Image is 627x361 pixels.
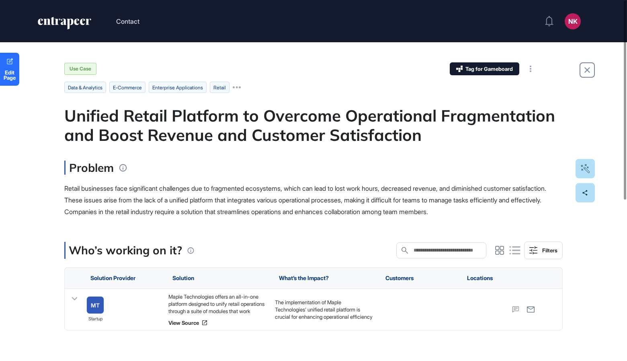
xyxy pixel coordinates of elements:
[467,275,493,281] span: Locations
[64,161,114,175] h3: Problem
[149,82,207,93] li: enterprise applications
[69,242,182,259] p: Who’s working on it?
[168,293,267,315] div: Maple Technologies offers an all-in-one platform designed to unify retail operations through a su...
[109,82,145,93] li: e-commerce
[90,275,135,281] span: Solution Provider
[168,320,267,326] a: View Source
[116,16,139,27] button: Contact
[37,17,92,32] a: entrapeer-logo
[172,275,194,281] span: Solution
[64,106,563,144] div: Unified Retail Platform to Overcome Operational Fragmentation and Boost Revenue and Customer Sati...
[86,297,104,314] a: MT
[210,82,229,93] li: retail
[275,299,373,350] p: The implementation of Maple Technologies' unified retail platform is crucial for enhancing operat...
[64,82,106,93] li: data & analytics
[88,316,102,323] span: startup
[385,275,414,281] span: Customers
[64,184,546,216] span: Retail businesses face significant challenges due to fragmented ecosystems, which can lead to los...
[565,13,581,29] button: NK
[465,66,513,72] span: Tag for Gameboard
[279,275,329,281] span: What’s the Impact?
[91,302,100,308] div: MT
[542,247,557,254] div: Filters
[524,241,563,259] button: Filters
[64,63,96,75] div: Use Case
